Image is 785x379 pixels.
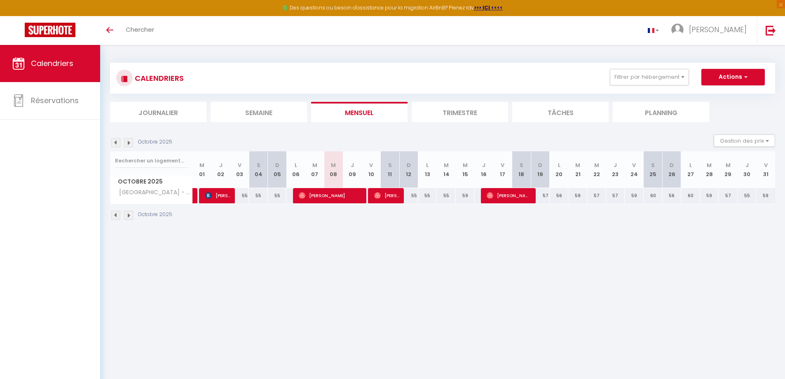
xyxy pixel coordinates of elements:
abbr: J [745,161,749,169]
abbr: V [238,161,241,169]
p: Octobre 2025 [138,138,172,146]
abbr: J [219,161,223,169]
th: 28 [700,151,719,188]
span: Réservations [31,95,79,106]
span: Octobre 2025 [110,176,192,188]
div: 56 [662,188,681,203]
span: [PERSON_NAME] [299,188,362,203]
abbr: V [501,161,504,169]
li: Mensuel [311,102,408,122]
div: 55 [418,188,437,203]
abbr: V [764,161,768,169]
th: 08 [324,151,343,188]
span: [PERSON_NAME] [689,24,747,35]
abbr: L [689,161,692,169]
div: 55 [738,188,757,203]
th: 02 [211,151,230,188]
div: 59 [625,188,644,203]
th: 19 [531,151,550,188]
abbr: J [614,161,617,169]
abbr: L [295,161,297,169]
abbr: M [594,161,599,169]
button: Actions [701,69,765,85]
abbr: M [707,161,712,169]
th: 25 [644,151,663,188]
abbr: M [463,161,468,169]
div: 57 [531,188,550,203]
div: 57 [587,188,606,203]
a: >>> ICI <<<< [474,4,503,11]
button: Filtrer par hébergement [610,69,689,85]
abbr: D [407,161,411,169]
abbr: D [670,161,674,169]
li: Journalier [110,102,206,122]
abbr: S [257,161,260,169]
th: 22 [587,151,606,188]
p: Octobre 2025 [138,211,172,219]
abbr: M [199,161,204,169]
abbr: L [558,161,560,169]
abbr: S [651,161,655,169]
th: 26 [662,151,681,188]
span: Calendriers [31,58,73,68]
abbr: M [444,161,449,169]
th: 18 [512,151,531,188]
span: Chercher [126,25,154,34]
span: [PERSON_NAME] [205,188,230,203]
th: 17 [493,151,512,188]
th: 13 [418,151,437,188]
th: 07 [305,151,324,188]
img: logout [766,25,776,35]
th: 29 [719,151,738,188]
div: 56 [550,188,569,203]
abbr: S [388,161,392,169]
abbr: S [520,161,523,169]
div: 60 [644,188,663,203]
h3: CALENDRIERS [133,69,184,87]
th: 30 [738,151,757,188]
div: 60 [681,188,700,203]
th: 01 [193,151,212,188]
li: Trimestre [412,102,508,122]
th: 27 [681,151,700,188]
abbr: J [351,161,354,169]
div: 59 [700,188,719,203]
span: [GEOGRAPHIC_DATA] - Centre-ville [112,188,194,197]
abbr: M [312,161,317,169]
div: 59 [568,188,587,203]
th: 23 [606,151,625,188]
abbr: J [482,161,485,169]
div: 57 [606,188,625,203]
span: [PERSON_NAME] [374,188,399,203]
span: [PERSON_NAME] [487,188,531,203]
li: Planning [613,102,709,122]
div: 57 [719,188,738,203]
th: 24 [625,151,644,188]
abbr: V [369,161,373,169]
div: 59 [756,188,775,203]
button: Gestion des prix [714,134,775,147]
th: 14 [437,151,456,188]
abbr: D [275,161,279,169]
abbr: L [426,161,429,169]
li: Semaine [211,102,307,122]
th: 05 [268,151,287,188]
div: 55 [437,188,456,203]
th: 12 [399,151,418,188]
img: ... [671,24,684,36]
abbr: V [632,161,636,169]
th: 21 [568,151,587,188]
li: Tâches [512,102,609,122]
div: 59 [456,188,475,203]
a: ... [PERSON_NAME] [665,16,757,45]
div: 55 [268,188,287,203]
div: 55 [399,188,418,203]
th: 20 [550,151,569,188]
th: 04 [249,151,268,188]
th: 03 [230,151,249,188]
th: 16 [474,151,493,188]
abbr: M [575,161,580,169]
input: Rechercher un logement... [115,153,188,168]
th: 15 [456,151,475,188]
